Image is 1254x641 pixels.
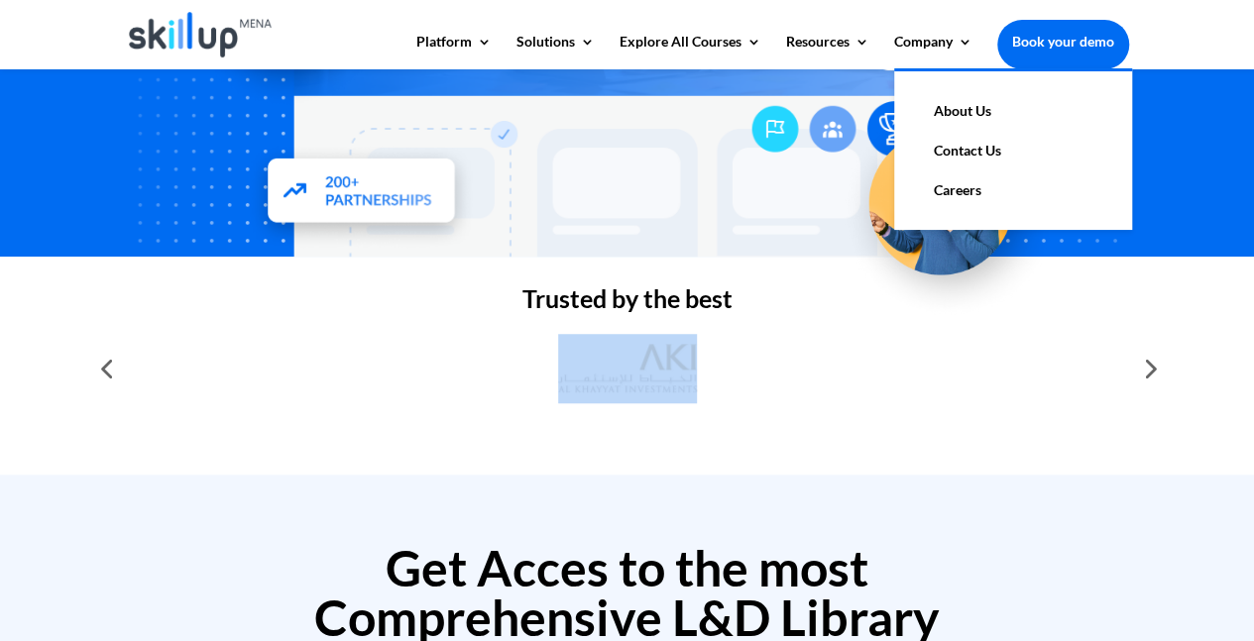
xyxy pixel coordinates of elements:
[246,139,477,247] img: Partners - SkillUp Mena
[894,35,972,68] a: Company
[620,35,761,68] a: Explore All Courses
[129,12,273,57] img: Skillup Mena
[786,35,869,68] a: Resources
[1155,546,1254,641] iframe: Chat Widget
[914,131,1112,170] a: Contact Us
[997,20,1129,63] a: Book your demo
[914,91,1112,131] a: About Us
[914,170,1112,210] a: Careers
[838,89,1059,310] img: Upskill your workforce - SkillUp
[558,334,697,403] img: al khayyat investments logo
[516,35,595,68] a: Solutions
[416,35,492,68] a: Platform
[126,286,1129,321] h2: Trusted by the best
